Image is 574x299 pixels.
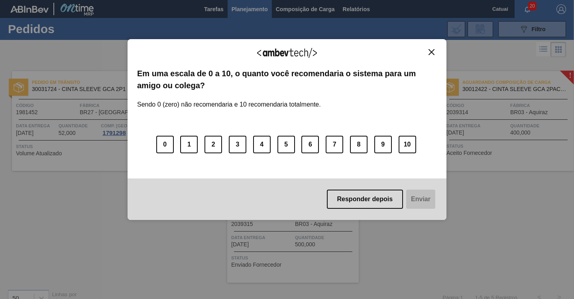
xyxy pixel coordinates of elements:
button: 4 [253,136,271,153]
button: 7 [326,136,343,153]
img: Close [429,49,434,55]
button: 6 [301,136,319,153]
button: Responder depois [327,190,403,209]
label: Em uma escala de 0 a 10, o quanto você recomendaria o sistema para um amigo ou colega? [137,67,437,92]
button: 9 [374,136,392,153]
button: 0 [156,136,174,153]
label: Sendo 0 (zero) não recomendaria e 10 recomendaria totalmente. [137,91,321,108]
button: 1 [180,136,198,153]
button: 2 [204,136,222,153]
button: 8 [350,136,368,153]
button: 3 [229,136,246,153]
button: 10 [399,136,416,153]
img: Logo Ambevtech [257,48,317,58]
button: Close [426,49,437,55]
button: 5 [277,136,295,153]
